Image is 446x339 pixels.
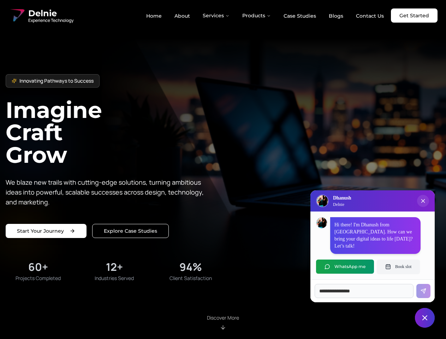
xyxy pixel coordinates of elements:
div: 12+ [106,261,123,273]
a: Get Started [391,8,438,23]
a: Blogs [323,10,349,22]
div: 60+ [28,261,48,273]
button: Close chat [415,308,435,328]
a: Contact Us [350,10,389,22]
nav: Main [141,8,389,23]
span: Industries Served [95,275,134,282]
img: Delnie Logo [8,7,25,24]
span: Delnie [28,8,73,19]
h1: Imagine Craft Grow [6,99,223,166]
a: Explore our solutions [92,224,169,238]
button: Book slot [377,260,420,274]
img: Dhanush [316,218,327,228]
p: Discover More [207,314,239,321]
a: About [169,10,196,22]
p: We blaze new trails with cutting-edge solutions, turning ambitious ideas into powerful, scalable ... [6,177,209,207]
div: Scroll to About section [207,314,239,331]
span: Client Satisfaction [170,275,212,282]
span: Innovating Pathways to Success [19,77,94,84]
a: Start your project with us [6,224,87,238]
h3: Dhanush [333,195,351,202]
div: 94% [179,261,202,273]
p: Delnie [333,202,351,207]
button: Services [197,8,235,23]
a: Delnie Logo Full [8,7,73,24]
a: Home [141,10,167,22]
button: Close chat popup [417,195,429,207]
button: WhatsApp me [316,260,374,274]
button: Products [237,8,276,23]
span: Projects Completed [16,275,61,282]
a: Case Studies [278,10,322,22]
span: Experience Technology [28,18,73,23]
img: Delnie Logo [317,195,328,207]
p: Hi there! I'm Dhanush from [GEOGRAPHIC_DATA]. How can we bring your digital ideas to life [DATE]?... [334,221,416,250]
